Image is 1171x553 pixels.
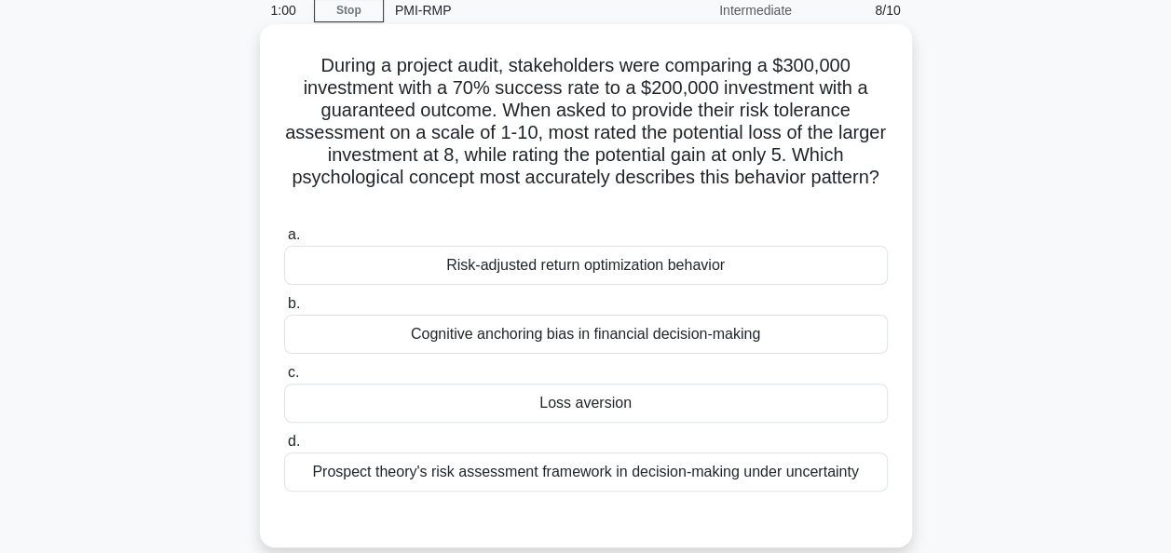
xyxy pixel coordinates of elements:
[282,54,890,212] h5: During a project audit, stakeholders were comparing a $300,000 investment with a 70% success rate...
[284,452,888,492] div: Prospect theory's risk assessment framework in decision-making under uncertainty
[284,384,888,423] div: Loss aversion
[288,226,300,242] span: a.
[288,364,299,380] span: c.
[288,433,300,449] span: d.
[284,246,888,285] div: Risk-adjusted return optimization behavior
[284,315,888,354] div: Cognitive anchoring bias in financial decision-making
[288,295,300,311] span: b.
